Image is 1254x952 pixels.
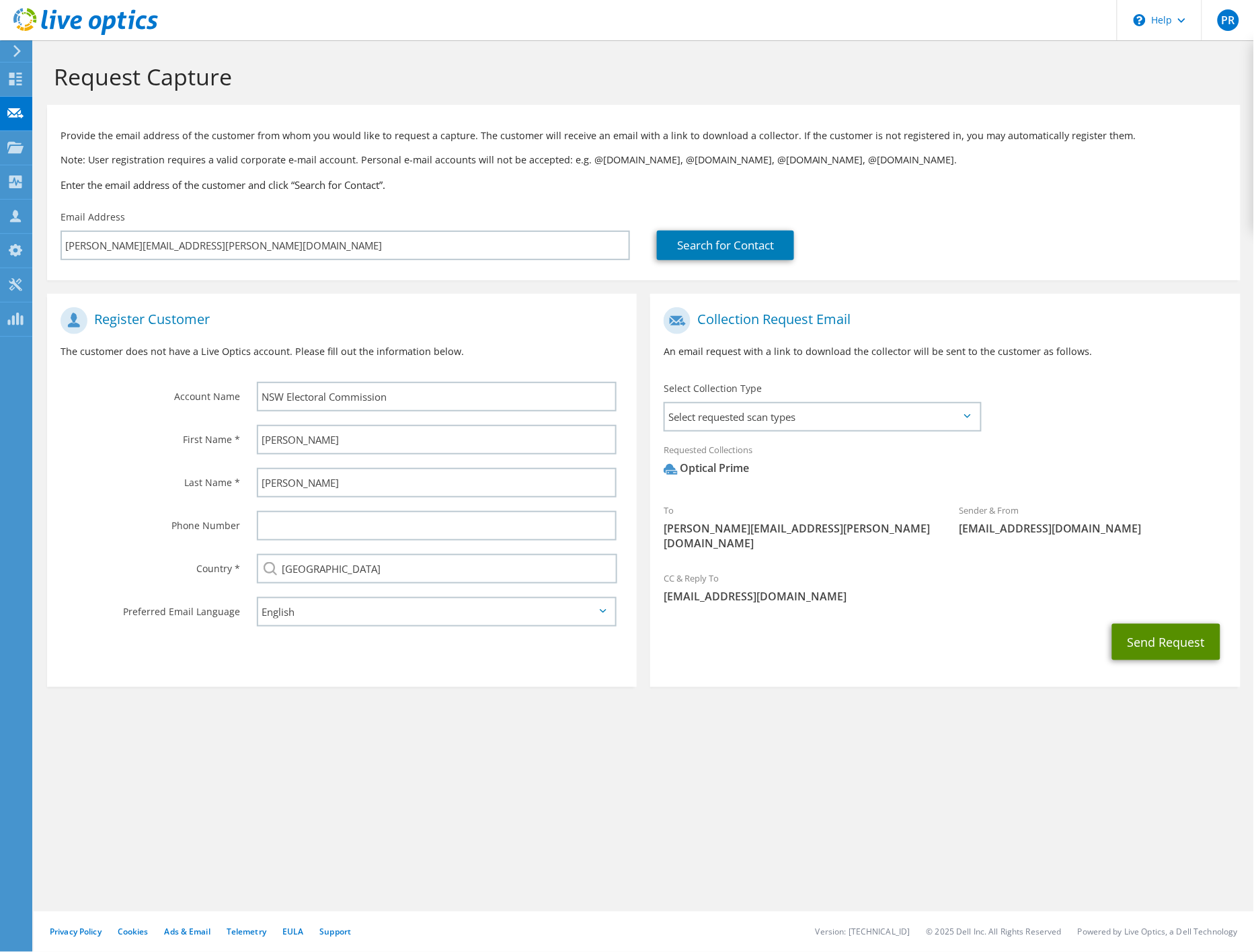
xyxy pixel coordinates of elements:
p: Provide the email address of the customer from whom you would like to request a capture. The cust... [61,128,1227,143]
p: Note: User registration requires a valid corporate e-mail account. Personal e-mail accounts will ... [61,153,1227,167]
div: Optical Prime [664,461,749,476]
div: CC & Reply To [650,564,1240,610]
label: Preferred Email Language [61,597,240,619]
label: Email Address [61,210,125,224]
p: An email request with a link to download the collector will be sent to the customer as follows. [664,344,1226,359]
p: The customer does not have a Live Optics account. Please fill out the information below. [61,344,623,359]
label: Account Name [61,382,240,403]
span: [EMAIL_ADDRESS][DOMAIN_NAME] [664,589,1226,604]
h3: Enter the email address of the customer and click “Search for Contact”. [61,177,1227,192]
label: Select Collection Type [664,382,762,395]
button: Send Request [1112,624,1220,660]
a: Support [319,926,351,938]
span: Select requested scan types [665,403,979,430]
h1: Request Capture [54,63,1227,91]
a: Ads & Email [165,926,210,938]
a: EULA [282,926,303,938]
span: [PERSON_NAME][EMAIL_ADDRESS][PERSON_NAME][DOMAIN_NAME] [664,521,932,551]
a: Privacy Policy [50,926,102,938]
a: Cookies [118,926,149,938]
div: To [650,496,945,557]
div: Requested Collections [650,436,1240,489]
h1: Collection Request Email [664,307,1220,334]
li: Powered by Live Optics, a Dell Technology [1078,926,1238,938]
a: Telemetry [227,926,266,938]
label: Last Name * [61,468,240,489]
span: [EMAIL_ADDRESS][DOMAIN_NAME] [959,521,1227,536]
div: Sender & From [945,496,1241,543]
label: First Name * [61,425,240,446]
a: Search for Contact [657,231,794,260]
li: Version: [TECHNICAL_ID] [816,926,910,938]
svg: \n [1134,14,1146,26]
h1: Register Customer [61,307,617,334]
li: © 2025 Dell Inc. All Rights Reserved [927,926,1062,938]
label: Country * [61,554,240,576]
span: PR [1218,9,1239,31]
label: Phone Number [61,511,240,532]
